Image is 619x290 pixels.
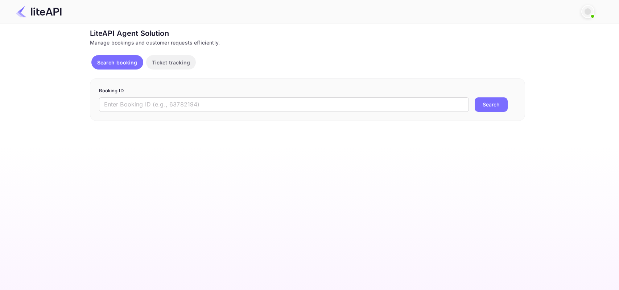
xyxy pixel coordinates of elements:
[90,28,525,39] div: LiteAPI Agent Solution
[99,87,516,94] p: Booking ID
[152,59,190,66] p: Ticket tracking
[99,97,469,112] input: Enter Booking ID (e.g., 63782194)
[16,6,62,17] img: LiteAPI Logo
[475,97,508,112] button: Search
[97,59,137,66] p: Search booking
[90,39,525,46] div: Manage bookings and customer requests efficiently.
